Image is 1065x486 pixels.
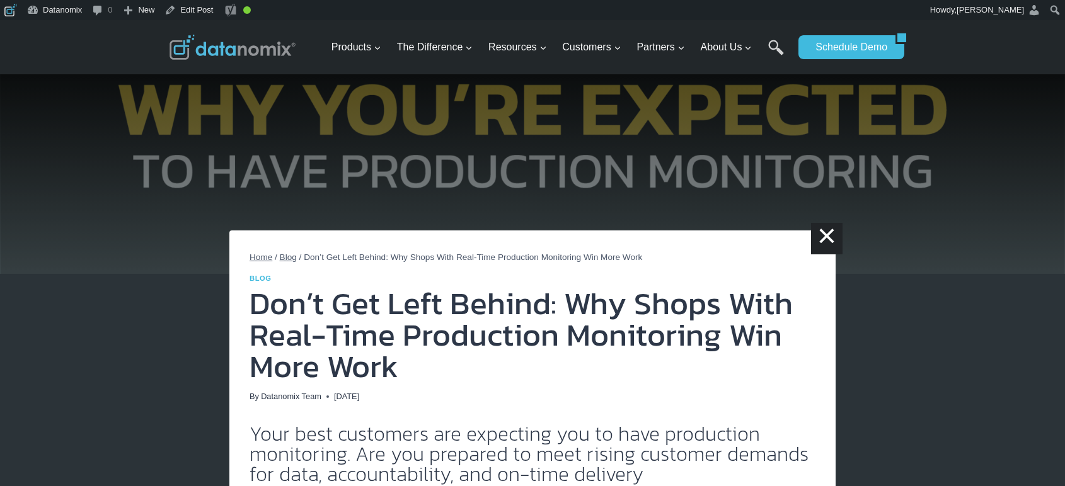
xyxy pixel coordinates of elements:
[299,252,302,262] span: /
[701,39,752,55] span: About Us
[397,39,473,55] span: The Difference
[331,39,381,55] span: Products
[304,252,642,262] span: Don’t Get Left Behind: Why Shops With Real-Time Production Monitoring Win More Work
[562,39,621,55] span: Customers
[243,6,251,14] div: Good
[170,35,296,60] img: Datanomix
[768,40,784,68] a: Search
[250,274,272,282] a: Blog
[811,223,843,254] a: ×
[275,252,277,262] span: /
[326,27,793,68] nav: Primary Navigation
[250,288,815,382] h1: Don’t Get Left Behind: Why Shops With Real-Time Production Monitoring Win More Work
[957,5,1024,14] span: [PERSON_NAME]
[280,252,297,262] a: Blog
[250,251,815,264] nav: Breadcrumbs
[250,424,815,484] h2: Your best customers are expecting you to have production monitoring. Are you prepared to meet ris...
[798,35,895,59] a: Schedule Demo
[334,390,359,403] time: [DATE]
[261,392,321,401] a: Datanomix Team
[636,39,684,55] span: Partners
[488,39,546,55] span: Resources
[250,390,259,403] span: By
[250,252,272,262] a: Home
